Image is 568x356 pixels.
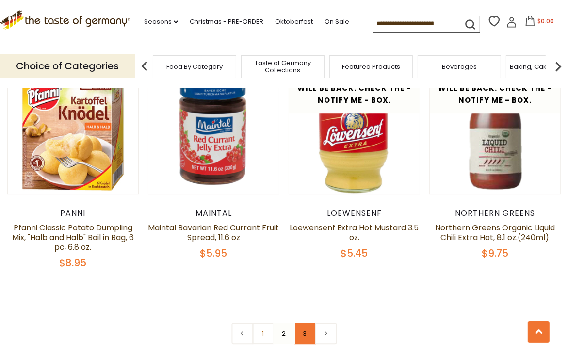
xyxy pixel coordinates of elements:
[294,323,316,344] a: 3
[135,57,154,76] img: previous arrow
[148,64,279,194] img: Maintal Bavarian Red Currant Fruit Spread, 11.6 oz
[59,256,86,270] span: $8.95
[148,209,279,218] div: Maintal
[8,64,138,194] img: Pfanni Classic Potato Dumpling Mix, "Halb and Halb" Boil in Bag, 6 pc, 6.8 oz.
[442,63,477,70] a: Beverages
[190,16,263,27] a: Christmas - PRE-ORDER
[289,209,420,218] div: Loewensenf
[200,246,227,260] span: $5.95
[342,63,400,70] a: Featured Products
[275,16,313,27] a: Oktoberfest
[429,209,561,218] div: Northern Greens
[341,246,368,260] span: $5.45
[252,323,274,344] a: 1
[430,64,560,194] img: Northern Greens Organic Liquid Chili Extra Hot, 8.1 oz.(240ml)
[12,222,134,253] a: Pfanni Classic Potato Dumpling Mix, "Halb and Halb" Boil in Bag, 6 pc, 6.8 oz.
[537,17,554,25] span: $0.00
[290,222,419,243] a: Loewensenf Extra Hot Mustard 3.5 oz.
[148,222,279,243] a: Maintal Bavarian Red Currant Fruit Spread, 11.6 oz
[549,57,568,76] img: next arrow
[244,59,322,74] a: Taste of Germany Collections
[7,209,139,218] div: Panni
[166,63,223,70] a: Food By Category
[482,246,508,260] span: $9.75
[325,16,349,27] a: On Sale
[519,16,560,30] button: $0.00
[435,222,555,243] a: Northern Greens Organic Liquid Chili Extra Hot, 8.1 oz.(240ml)
[144,16,178,27] a: Seasons
[289,64,420,194] img: Loewensenf Extra Hot Mustard 3.5 oz.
